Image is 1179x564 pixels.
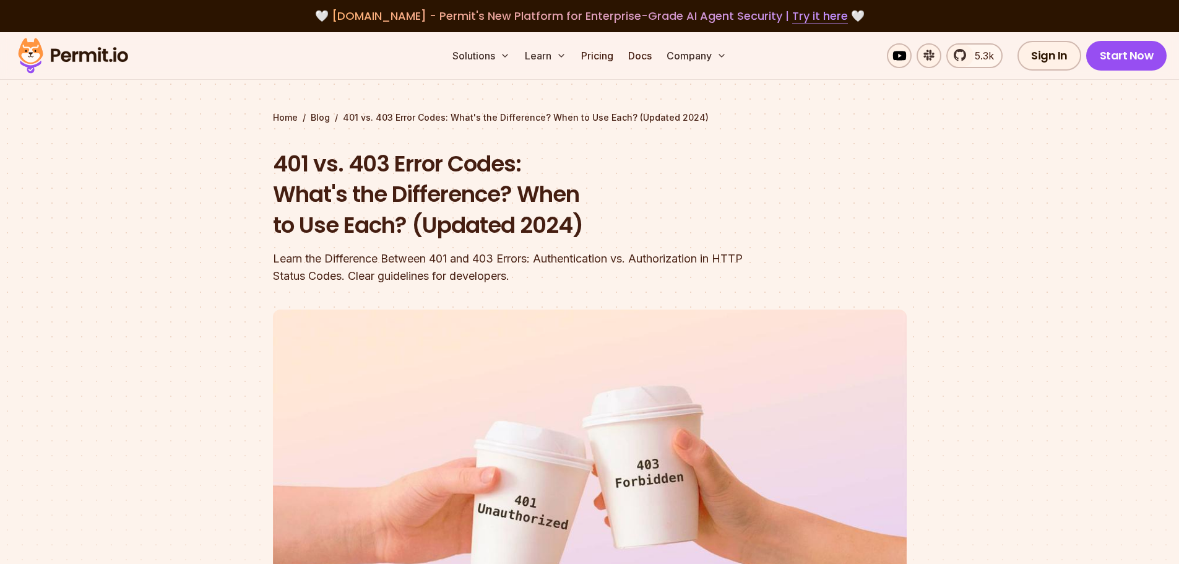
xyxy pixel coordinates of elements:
[623,43,657,68] a: Docs
[967,48,994,63] span: 5.3k
[576,43,618,68] a: Pricing
[273,111,298,124] a: Home
[30,7,1149,25] div: 🤍 🤍
[332,8,848,24] span: [DOMAIN_NAME] - Permit's New Platform for Enterprise-Grade AI Agent Security |
[273,111,907,124] div: / /
[946,43,1003,68] a: 5.3k
[273,149,748,241] h1: 401 vs. 403 Error Codes: What's the Difference? When to Use Each? (Updated 2024)
[311,111,330,124] a: Blog
[273,250,748,285] div: Learn the Difference Between 401 and 403 Errors: Authentication vs. Authorization in HTTP Status ...
[1086,41,1167,71] a: Start Now
[1017,41,1081,71] a: Sign In
[12,35,134,77] img: Permit logo
[520,43,571,68] button: Learn
[447,43,515,68] button: Solutions
[792,8,848,24] a: Try it here
[662,43,732,68] button: Company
